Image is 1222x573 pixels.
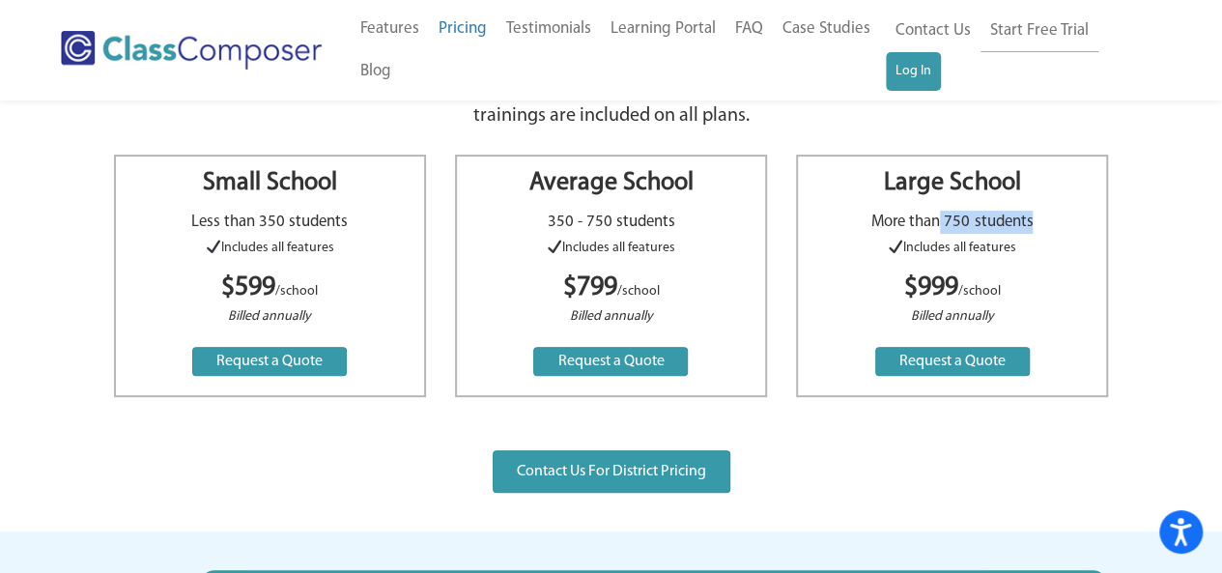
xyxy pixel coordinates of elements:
[911,309,994,324] i: Billed annually
[875,347,1030,376] a: Request a Quote
[817,269,1087,308] p: /school
[899,354,1006,369] span: Request a Quote
[773,8,880,50] a: Case Studies
[192,347,347,376] a: Request a Quote
[886,10,980,52] a: Contact Us
[889,240,902,253] img: ✔
[207,240,220,253] img: ✔
[601,8,725,50] a: Learning Portal
[221,274,275,301] b: $599
[557,354,664,369] span: Request a Quote
[817,239,1087,258] p: Includes all features
[476,269,746,308] p: /school
[476,211,746,234] p: 350 - 750 students
[135,239,405,258] p: Includes all features
[562,274,616,301] b: $799
[569,309,652,324] i: Billed annually
[476,166,746,201] h3: Average School
[216,354,323,369] span: Request a Quote
[517,464,706,479] span: Contact Us For District Pricing
[493,450,730,493] a: Contact Us For District Pricing
[135,269,405,308] p: /school
[533,347,688,376] a: Request a Quote
[725,8,773,50] a: FAQ
[135,166,405,201] h3: Small School
[886,10,1147,91] nav: Header Menu
[61,31,322,70] img: Class Composer
[548,240,561,253] img: ✔
[351,8,886,93] nav: Header Menu
[886,52,941,91] a: Log In
[351,50,401,93] a: Blog
[429,8,497,50] a: Pricing
[817,211,1087,234] p: More than 750 students
[817,166,1087,201] h3: Large School
[228,309,311,324] i: Billed annually
[135,211,405,234] p: Less than 350 students
[476,239,746,258] p: Includes all features
[904,274,958,301] b: $999
[497,8,601,50] a: Testimonials
[980,10,1098,53] a: Start Free Trial
[351,8,429,50] a: Features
